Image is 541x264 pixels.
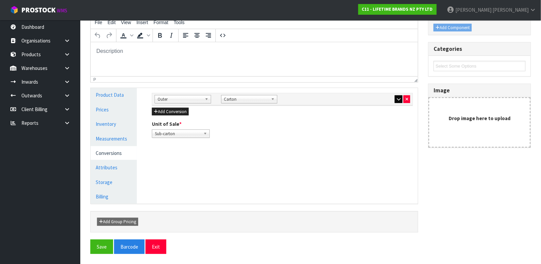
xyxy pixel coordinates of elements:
span: File [95,20,102,25]
span: View [121,20,131,25]
a: Inventory [91,117,137,131]
a: Measurements [91,132,137,146]
a: Prices [91,103,137,116]
button: Barcode [114,240,145,254]
span: Sub-carton [155,130,201,138]
span: Insert [137,20,148,25]
a: Attributes [91,161,137,174]
a: C11 - LIFETIME BRANDS NZ PTY LTD [358,4,437,15]
span: Outer [158,95,202,103]
span: Carton [224,95,269,103]
button: Add Conversion [152,108,189,116]
a: Conversions [91,146,137,160]
button: Bold [154,30,166,41]
div: Text color [118,30,134,41]
button: Align left [180,30,191,41]
iframe: Rich Text Area. Press ALT-0 for help. [91,42,418,76]
small: WMS [57,7,67,14]
div: Resize [413,77,418,82]
h3: Categories [434,46,526,52]
span: [PERSON_NAME] [492,7,529,13]
strong: Drop image here to upload [449,115,511,121]
button: Source code [217,30,229,41]
div: p [93,77,96,82]
label: Unit of Sale [152,120,182,127]
strong: C11 - LIFETIME BRANDS NZ PTY LTD [362,6,433,12]
button: Save [90,240,113,254]
div: Background color [134,30,151,41]
button: Add Group Pricing [97,218,138,226]
button: Redo [103,30,115,41]
button: Align right [203,30,214,41]
span: [PERSON_NAME] [455,7,491,13]
span: Tools [174,20,185,25]
h3: Image [434,87,526,94]
a: Storage [91,175,137,189]
button: Add Component [434,24,472,32]
button: Undo [92,30,103,41]
button: Italic [166,30,177,41]
span: Format [154,20,168,25]
a: Billing [91,190,137,203]
span: ProStock [21,6,56,14]
a: Product Data [91,88,137,102]
button: Exit [146,240,166,254]
img: cube-alt.png [10,6,18,14]
span: Edit [108,20,116,25]
button: Align center [191,30,203,41]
